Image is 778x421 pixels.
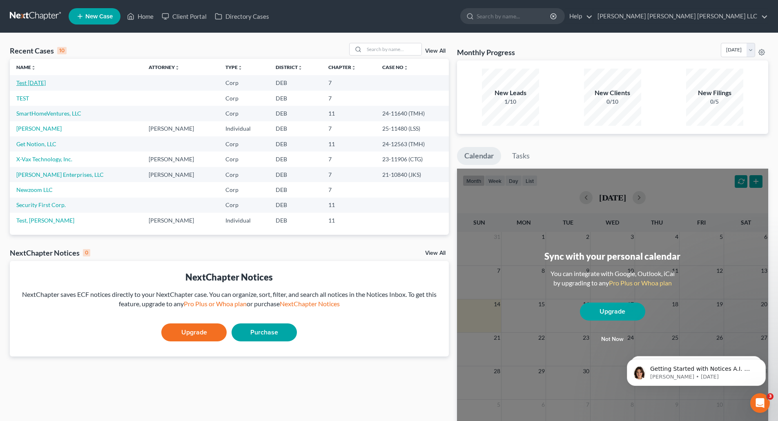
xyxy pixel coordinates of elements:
td: Corp [219,75,270,90]
a: Pro Plus or Whoa plan [184,300,247,307]
td: 7 [322,182,376,197]
td: DEB [269,91,322,106]
a: NextChapter Notices [280,300,340,307]
td: Individual [219,121,270,136]
a: X-Vax Technology, Inc. [16,156,72,163]
h3: Monthly Progress [457,47,515,57]
i: unfold_more [298,65,303,70]
td: Corp [219,167,270,182]
td: 7 [322,167,376,182]
a: Client Portal [158,9,211,24]
td: [PERSON_NAME] [142,121,219,136]
td: 7 [322,91,376,106]
td: 23-11906 (CTG) [376,151,449,167]
a: Upgrade [580,303,645,321]
a: Calendar [457,147,501,165]
td: Corp [219,182,270,197]
a: Test [DATE] [16,79,46,86]
div: New Leads [482,88,539,98]
i: unfold_more [175,65,180,70]
input: Search by name... [364,43,421,55]
a: Attorneyunfold_more [149,64,180,70]
div: New Filings [686,88,743,98]
td: DEB [269,106,322,121]
div: Sync with your personal calendar [544,250,680,263]
a: Newzoom LLC [16,186,53,193]
td: DEB [269,121,322,136]
td: 24-11640 (TMH) [376,106,449,121]
td: DEB [269,198,322,213]
div: New Clients [584,88,641,98]
i: unfold_more [31,65,36,70]
a: Districtunfold_more [276,64,303,70]
td: Corp [219,151,270,167]
a: View All [425,250,446,256]
td: Corp [219,198,270,213]
div: You can integrate with Google, Outlook, iCal by upgrading to any [547,269,678,288]
a: Purchase [232,323,297,341]
div: NextChapter Notices [16,271,442,283]
iframe: Intercom live chat [750,393,770,413]
td: [PERSON_NAME] [142,213,219,228]
a: [PERSON_NAME] Enterprises, LLC [16,171,104,178]
div: 0/10 [584,98,641,106]
a: Typeunfold_more [225,64,243,70]
td: DEB [269,136,322,151]
div: 0 [83,249,90,256]
a: Pro Plus or Whoa plan [609,279,672,287]
td: Corp [219,91,270,106]
td: [PERSON_NAME] [142,167,219,182]
a: View All [425,48,446,54]
a: Tasks [505,147,537,165]
div: 0/5 [686,98,743,106]
a: Upgrade [161,323,227,341]
div: 1/10 [482,98,539,106]
a: [PERSON_NAME] [16,125,62,132]
a: TEST [16,95,29,102]
div: NextChapter saves ECF notices directly to your NextChapter case. You can organize, sort, filter, ... [16,290,442,309]
iframe: Intercom notifications message [615,342,778,399]
td: Individual [219,213,270,228]
span: 3 [767,393,774,400]
input: Search by name... [477,9,551,24]
td: 7 [322,121,376,136]
i: unfold_more [238,65,243,70]
div: NextChapter Notices [10,248,90,258]
a: Case Nounfold_more [382,64,408,70]
td: DEB [269,75,322,90]
div: Recent Cases [10,46,67,56]
td: Corp [219,106,270,121]
td: Corp [219,136,270,151]
td: 7 [322,75,376,90]
td: DEB [269,151,322,167]
td: DEB [269,167,322,182]
a: Chapterunfold_more [328,64,356,70]
td: [PERSON_NAME] [142,151,219,167]
i: unfold_more [351,65,356,70]
button: Not now [580,331,645,347]
a: Nameunfold_more [16,64,36,70]
a: Security First Corp. [16,201,66,208]
a: Home [123,9,158,24]
a: Get Notion, LLC [16,140,56,147]
td: 7 [322,151,376,167]
a: SmartHomeVentures, LLC [16,110,81,117]
td: 24-12563 (TMH) [376,136,449,151]
div: 10 [57,47,67,54]
td: 25-11480 (LSS) [376,121,449,136]
td: 11 [322,136,376,151]
td: 21-10840 (JKS) [376,167,449,182]
td: 11 [322,106,376,121]
td: 11 [322,198,376,213]
a: Test, [PERSON_NAME] [16,217,74,224]
td: DEB [269,213,322,228]
i: unfold_more [403,65,408,70]
a: Directory Cases [211,9,273,24]
a: [PERSON_NAME] [PERSON_NAME] [PERSON_NAME] LLC [593,9,768,24]
span: New Case [85,13,113,20]
td: DEB [269,182,322,197]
